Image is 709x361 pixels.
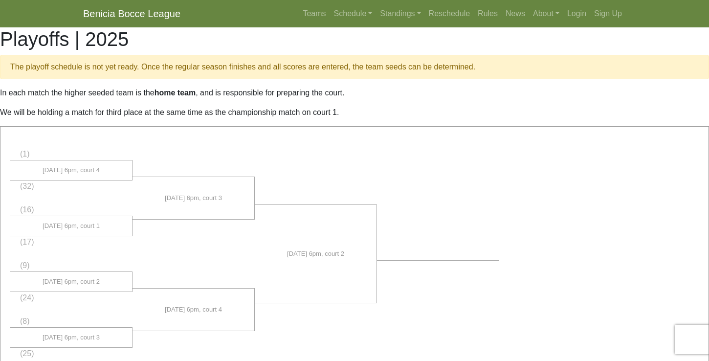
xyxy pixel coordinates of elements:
[20,349,34,358] span: (25)
[165,305,222,315] span: [DATE] 6pm, court 4
[43,221,100,231] span: [DATE] 6pm, court 1
[425,4,474,23] a: Reschedule
[43,277,100,287] span: [DATE] 6pm, court 2
[563,4,590,23] a: Login
[20,150,30,158] span: (1)
[20,293,34,302] span: (24)
[299,4,330,23] a: Teams
[287,249,344,259] span: [DATE] 6pm, court 2
[165,193,222,203] span: [DATE] 6pm, court 3
[43,333,100,342] span: [DATE] 6pm, court 3
[43,165,100,175] span: [DATE] 6pm, court 4
[20,317,30,325] span: (8)
[529,4,563,23] a: About
[474,4,502,23] a: Rules
[20,205,34,214] span: (16)
[20,182,34,190] span: (32)
[155,89,196,97] strong: home team
[376,4,424,23] a: Standings
[83,4,180,23] a: Benicia Bocce League
[20,261,30,270] span: (9)
[20,238,34,246] span: (17)
[330,4,377,23] a: Schedule
[590,4,626,23] a: Sign Up
[502,4,529,23] a: News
